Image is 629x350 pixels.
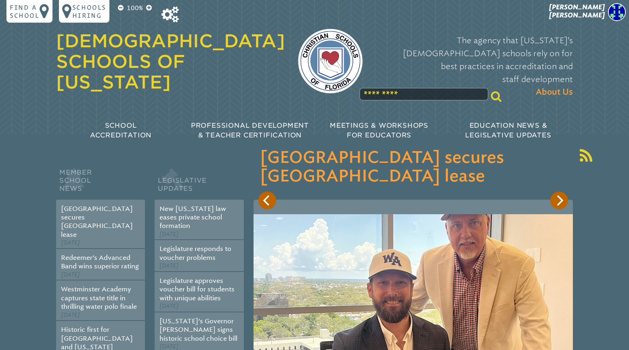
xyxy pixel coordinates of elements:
a: Westminster Academy captures state title in thrilling water polo finale [61,285,137,310]
span: [DATE] [159,303,178,310]
h2: Legislative Updates [155,167,243,200]
span: [DATE] [159,231,178,238]
h3: [GEOGRAPHIC_DATA] secures [GEOGRAPHIC_DATA] lease [260,149,566,186]
span: About Us [536,86,573,99]
span: [DATE] [159,343,178,350]
span: Education News & Legislative Updates [465,122,551,139]
img: csf-logo-web-colors.png [298,29,363,93]
a: [DEMOGRAPHIC_DATA] Schools of [US_STATE] [56,30,285,93]
a: Legislature responds to voucher problems [159,245,231,261]
p: Schools Hiring [72,3,106,19]
span: Meetings & Workshops for Educators [330,122,428,139]
span: [DATE] [61,239,80,246]
p: The agency that [US_STATE]’s [DEMOGRAPHIC_DATA] schools rely on for best practices in accreditati... [375,34,573,99]
button: Next [550,192,568,209]
p: Find a school [10,3,40,19]
a: New [US_STATE] law eases private school formation [159,205,226,230]
img: 76ffd2a4fbb71011d9448bd30a0b3acf [608,3,626,21]
span: [PERSON_NAME] [PERSON_NAME] [549,3,605,19]
a: [GEOGRAPHIC_DATA] secures [GEOGRAPHIC_DATA] lease [61,205,133,238]
span: [DATE] [61,271,80,278]
a: Redeemer’s Advanced Band wins superior rating [61,254,139,270]
a: [US_STATE]’s Governor [PERSON_NAME] signs historic school choice bill [159,317,237,342]
span: Professional Development & Teacher Certification [191,122,309,139]
a: Legislature approves voucher bill for students with unique abilities [159,277,235,302]
button: Previous [258,192,276,209]
span: [DATE] [159,262,178,269]
span: School Accreditation [90,122,151,139]
p: 100% [125,3,145,13]
span: [DATE] [61,312,80,318]
h2: Member School News [56,167,145,200]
